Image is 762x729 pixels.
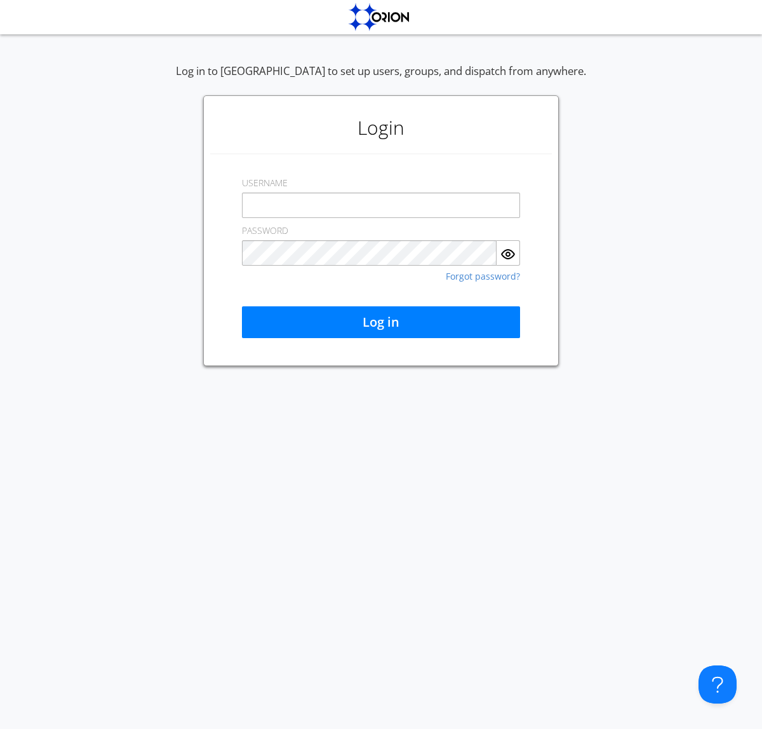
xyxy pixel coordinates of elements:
[497,240,520,266] button: Show Password
[242,306,520,338] button: Log in
[176,64,586,95] div: Log in to [GEOGRAPHIC_DATA] to set up users, groups, and dispatch from anywhere.
[242,224,288,237] label: PASSWORD
[210,102,552,153] h1: Login
[446,272,520,281] a: Forgot password?
[242,240,497,266] input: Password
[698,665,737,704] iframe: Toggle Customer Support
[500,247,516,262] img: eye.svg
[242,177,288,189] label: USERNAME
